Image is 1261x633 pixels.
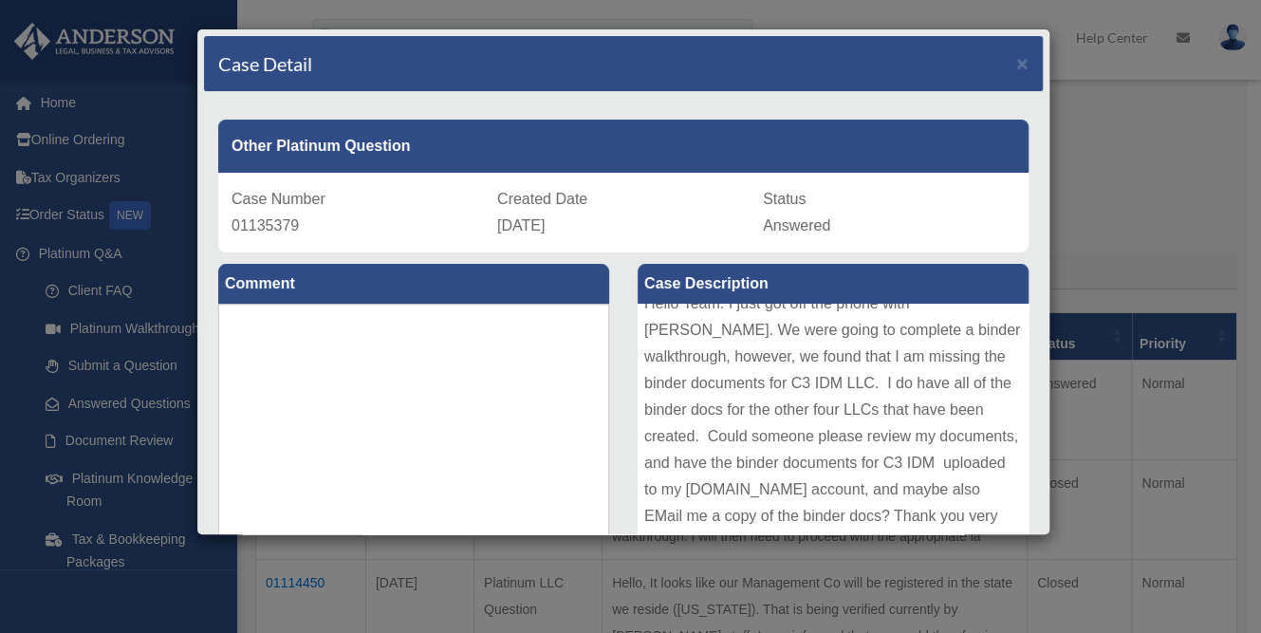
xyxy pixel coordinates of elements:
span: [DATE] [497,217,545,233]
div: Other Platinum Question [218,120,1029,173]
span: × [1016,52,1029,74]
span: Answered [763,217,830,233]
div: Hello Team. I just got off the phone with [PERSON_NAME]. We were going to complete a binder walkt... [638,304,1029,588]
span: Created Date [497,191,587,207]
h4: Case Detail [218,50,312,77]
label: Case Description [638,264,1029,304]
button: Close [1016,53,1029,73]
label: Comment [218,264,609,304]
span: 01135379 [232,217,299,233]
span: Case Number [232,191,325,207]
span: Status [763,191,806,207]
